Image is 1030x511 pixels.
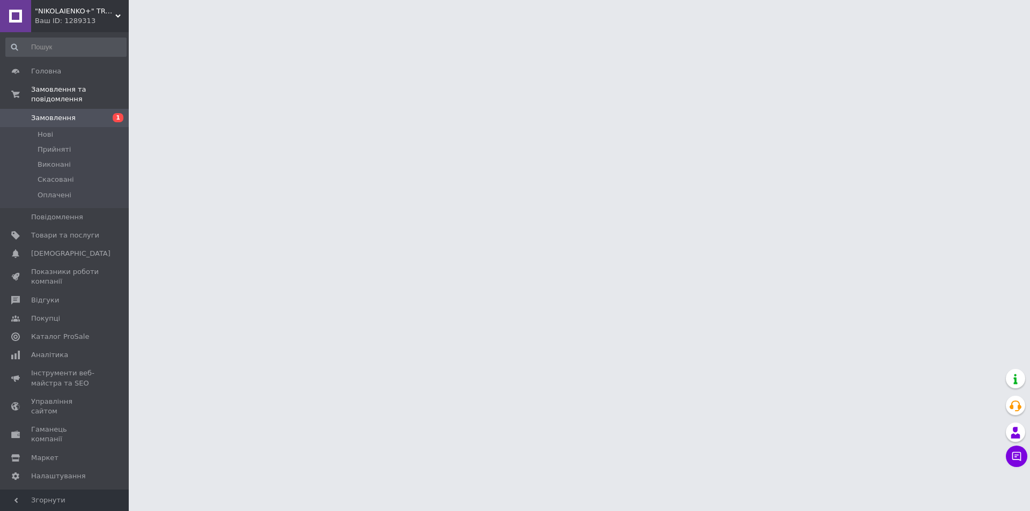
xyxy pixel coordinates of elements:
div: Ваш ID: 1289313 [35,16,129,26]
span: Покупці [31,314,60,323]
input: Пошук [5,38,127,57]
span: Повідомлення [31,212,83,222]
span: Відгуки [31,295,59,305]
span: Показники роботи компанії [31,267,99,286]
span: Замовлення та повідомлення [31,85,129,104]
span: Замовлення [31,113,76,123]
span: Прийняті [38,145,71,154]
button: Чат з покупцем [1006,446,1027,467]
span: Виконані [38,160,71,169]
span: Оплачені [38,190,71,200]
span: Управління сайтом [31,397,99,416]
span: Скасовані [38,175,74,184]
span: "NIKOLAIENKO+" TRADE COMPANY [35,6,115,16]
span: Аналітика [31,350,68,360]
span: 1 [113,113,123,122]
span: Налаштування [31,471,86,481]
span: Товари та послуги [31,231,99,240]
span: Маркет [31,453,58,463]
span: Головна [31,66,61,76]
span: Інструменти веб-майстра та SEO [31,368,99,388]
span: [DEMOGRAPHIC_DATA] [31,249,111,258]
span: Гаманець компанії [31,425,99,444]
span: Нові [38,130,53,139]
span: Каталог ProSale [31,332,89,342]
